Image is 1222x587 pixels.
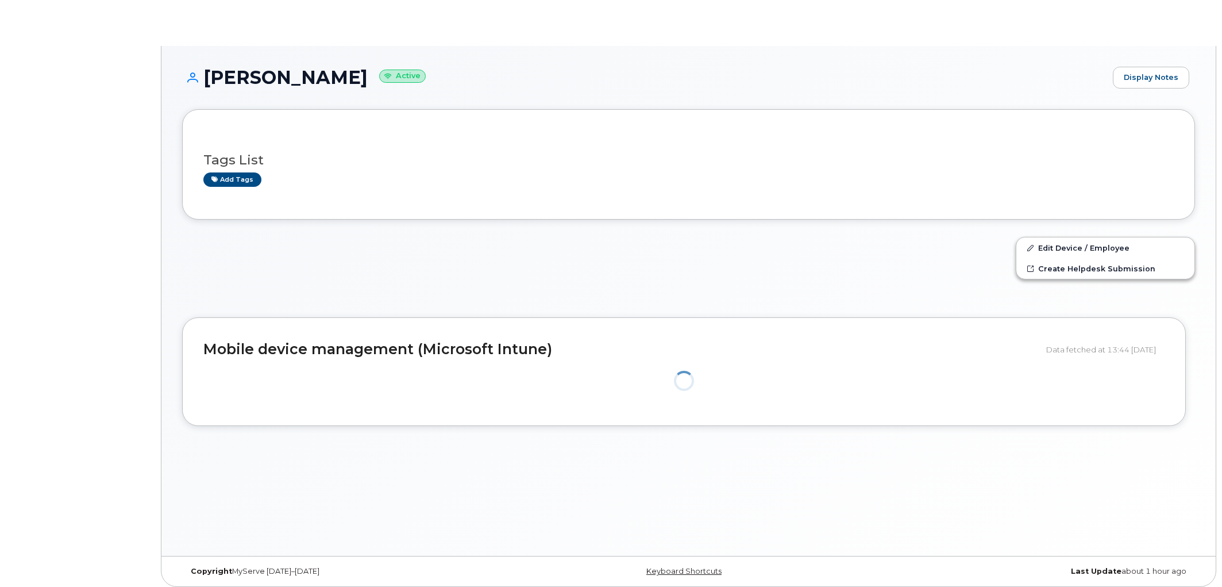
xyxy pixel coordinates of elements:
h2: Mobile device management (Microsoft Intune) [203,342,1038,358]
a: Edit Device / Employee [1016,237,1194,258]
div: about 1 hour ago [857,567,1195,576]
a: Keyboard Shortcuts [646,567,722,576]
h3: Tags List [203,153,1174,167]
a: Add tags [203,172,261,187]
div: MyServe [DATE]–[DATE] [182,567,520,576]
div: Data fetched at 13:44 [DATE] [1046,339,1165,360]
strong: Copyright [191,567,232,576]
strong: Last Update [1071,567,1121,576]
a: Create Helpdesk Submission [1016,258,1194,279]
small: Active [379,70,426,83]
a: Display Notes [1113,67,1189,89]
h1: [PERSON_NAME] [182,67,1107,87]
